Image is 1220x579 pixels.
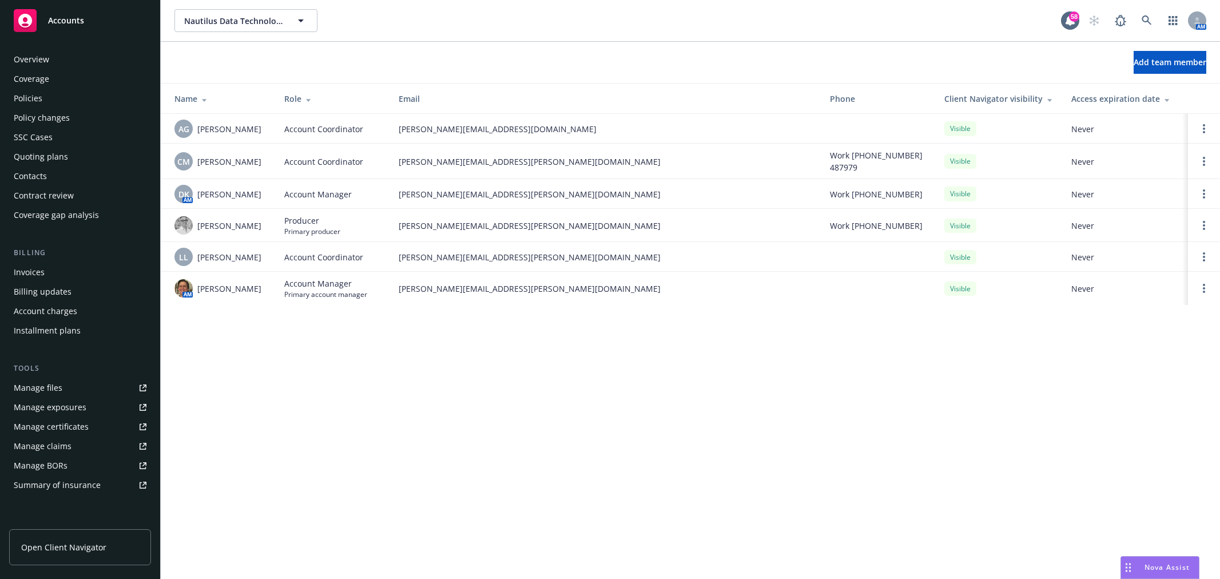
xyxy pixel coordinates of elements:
div: Policy changes [14,109,70,127]
span: Never [1071,123,1179,135]
span: Account Manager [284,277,367,289]
a: SSC Cases [9,128,151,146]
a: Policy changes [9,109,151,127]
div: Visible [944,187,976,201]
a: Switch app [1162,9,1185,32]
div: Summary of insurance [14,476,101,494]
a: Manage claims [9,437,151,455]
div: Coverage gap analysis [14,206,99,224]
div: Manage files [14,379,62,397]
div: Installment plans [14,322,81,340]
div: Drag to move [1121,557,1135,578]
a: Manage BORs [9,457,151,475]
span: Work [PHONE_NUMBER] [830,220,923,232]
span: Never [1071,283,1179,295]
span: [PERSON_NAME][EMAIL_ADDRESS][PERSON_NAME][DOMAIN_NAME] [399,188,812,200]
div: Visible [944,219,976,233]
div: Visible [944,121,976,136]
a: Contract review [9,187,151,205]
button: Add team member [1134,51,1206,74]
span: LL [179,251,188,263]
span: DK [178,188,189,200]
button: Nautilus Data Technologies, Inc. [174,9,317,32]
span: Account Manager [284,188,352,200]
div: Tools [9,363,151,374]
span: Primary producer [284,227,340,236]
a: Installment plans [9,322,151,340]
a: Open options [1197,219,1211,232]
span: Primary account manager [284,289,367,299]
span: AG [178,123,189,135]
a: Search [1135,9,1158,32]
div: Manage claims [14,437,71,455]
a: Overview [9,50,151,69]
div: Policies [14,89,42,108]
a: Report a Bug [1109,9,1132,32]
a: Contacts [9,167,151,185]
div: Manage certificates [14,418,89,436]
span: Account Coordinator [284,251,363,263]
span: Work [PHONE_NUMBER] 487979 [830,149,926,173]
span: [PERSON_NAME] [197,251,261,263]
span: Accounts [48,16,84,25]
span: [PERSON_NAME] [197,283,261,295]
div: Visible [944,154,976,168]
div: SSC Cases [14,128,53,146]
div: Access expiration date [1071,93,1179,105]
span: [PERSON_NAME] [197,156,261,168]
span: Never [1071,156,1179,168]
span: [PERSON_NAME][EMAIL_ADDRESS][PERSON_NAME][DOMAIN_NAME] [399,156,812,168]
span: [PERSON_NAME] [197,123,261,135]
span: Work [PHONE_NUMBER] [830,188,923,200]
a: Coverage gap analysis [9,206,151,224]
a: Invoices [9,263,151,281]
span: Never [1071,251,1179,263]
span: Never [1071,188,1179,200]
div: 58 [1069,11,1079,22]
a: Open options [1197,154,1211,168]
a: Account charges [9,302,151,320]
span: Never [1071,220,1179,232]
span: CM [177,156,190,168]
span: [PERSON_NAME][EMAIL_ADDRESS][PERSON_NAME][DOMAIN_NAME] [399,283,812,295]
span: [PERSON_NAME][EMAIL_ADDRESS][PERSON_NAME][DOMAIN_NAME] [399,220,812,232]
a: Summary of insurance [9,476,151,494]
span: Account Coordinator [284,156,363,168]
div: Billing [9,247,151,259]
span: [PERSON_NAME][EMAIL_ADDRESS][PERSON_NAME][DOMAIN_NAME] [399,251,812,263]
a: Open options [1197,122,1211,136]
div: Manage BORs [14,457,67,475]
span: Producer [284,215,340,227]
span: [PERSON_NAME] [197,220,261,232]
div: Overview [14,50,49,69]
img: photo [174,216,193,235]
div: Visible [944,281,976,296]
a: Manage files [9,379,151,397]
div: Contract review [14,187,74,205]
a: Start snowing [1083,9,1106,32]
div: Email [399,93,812,105]
div: Coverage [14,70,49,88]
a: Open options [1197,250,1211,264]
a: Accounts [9,5,151,37]
span: Open Client Navigator [21,541,106,553]
span: [PERSON_NAME] [197,188,261,200]
div: Manage exposures [14,398,86,417]
span: Nova Assist [1145,562,1190,572]
div: Phone [830,93,926,105]
span: Nautilus Data Technologies, Inc. [184,15,283,27]
div: Analytics hub [9,517,151,529]
a: Manage exposures [9,398,151,417]
div: Invoices [14,263,45,281]
img: photo [174,279,193,298]
a: Open options [1197,281,1211,295]
div: Role [284,93,380,105]
div: Quoting plans [14,148,68,166]
a: Manage certificates [9,418,151,436]
a: Quoting plans [9,148,151,166]
div: Visible [944,250,976,264]
a: Open options [1197,187,1211,201]
a: Policies [9,89,151,108]
div: Billing updates [14,283,71,301]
